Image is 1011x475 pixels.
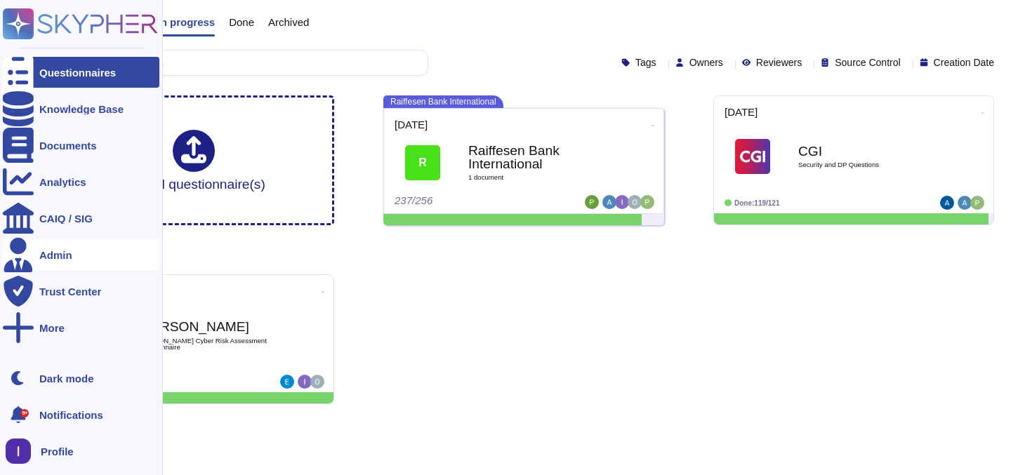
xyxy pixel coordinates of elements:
[298,375,312,389] img: user
[735,139,770,174] img: Logo
[689,58,723,67] span: Owners
[934,58,994,67] span: Creation Date
[55,51,428,75] input: Search by keywords
[405,145,440,180] div: R
[39,323,65,333] div: More
[39,250,72,260] div: Admin
[122,130,265,191] div: Upload questionnaire(s)
[3,276,159,307] a: Trust Center
[468,174,609,181] span: 1 document
[157,17,215,27] span: In progress
[39,373,94,384] div: Dark mode
[756,58,802,67] span: Reviewers
[39,140,97,151] div: Documents
[310,375,324,389] img: user
[970,196,984,210] img: user
[940,196,954,210] img: user
[39,104,124,114] div: Knowledge Base
[628,195,642,209] img: user
[468,144,609,170] b: Raiffesen Bank International
[20,409,29,417] div: 9+
[635,58,656,67] span: Tags
[39,67,116,78] div: Questionnaires
[798,145,939,158] b: CGI
[3,57,159,88] a: Questionnaires
[958,196,972,210] img: user
[798,161,939,168] span: Security and DP Questions
[3,93,159,124] a: Knowledge Base
[835,58,900,67] span: Source Control
[585,195,599,209] img: user
[3,436,41,467] button: user
[39,286,101,297] div: Trust Center
[734,199,780,207] span: Done: 119/121
[6,439,31,464] img: user
[395,119,428,130] span: [DATE]
[138,337,279,351] span: [PERSON_NAME] Cyber Risk Assessment Questionnaire
[3,130,159,161] a: Documents
[268,17,309,27] span: Archived
[383,95,503,108] span: Raiffesen Bank International
[138,320,279,333] b: [PERSON_NAME]
[395,194,432,206] span: 237/256
[3,239,159,270] a: Admin
[39,213,93,224] div: CAIQ / SIG
[615,195,629,209] img: user
[39,177,86,187] div: Analytics
[3,203,159,234] a: CAIQ / SIG
[41,446,74,457] span: Profile
[602,195,616,209] img: user
[229,17,254,27] span: Done
[39,410,103,420] span: Notifications
[725,107,758,117] span: [DATE]
[280,375,294,389] img: user
[640,195,654,209] img: user
[3,166,159,197] a: Analytics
